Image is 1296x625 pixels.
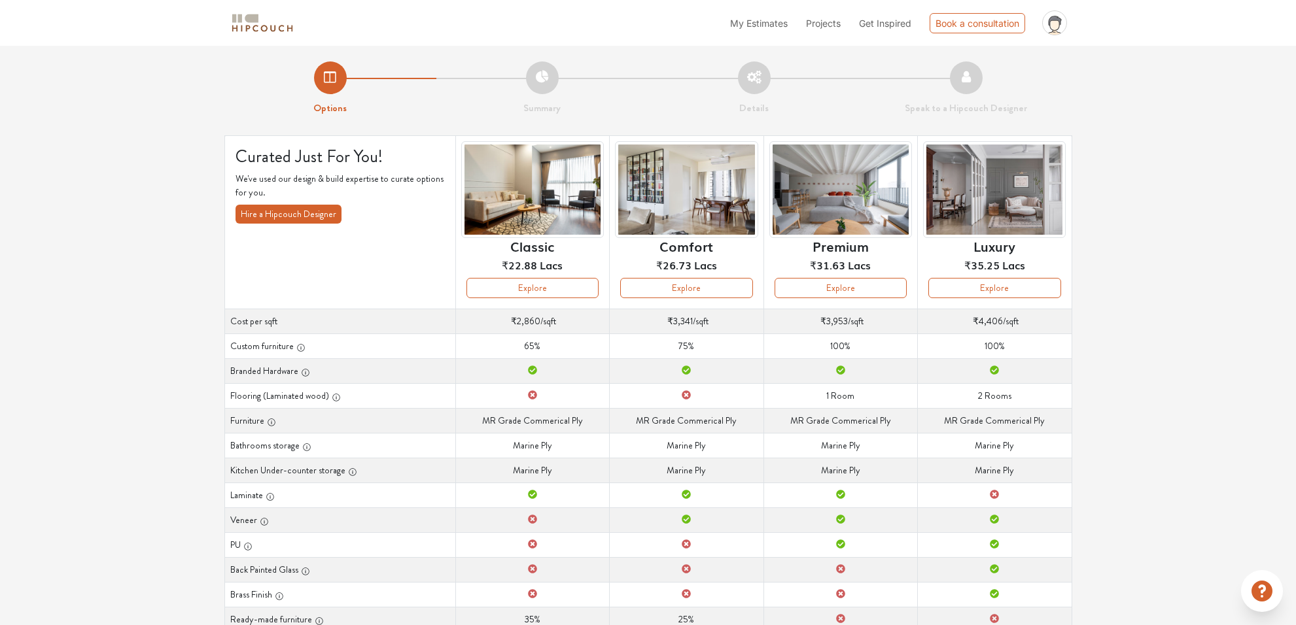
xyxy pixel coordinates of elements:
[224,582,455,607] th: Brass Finish
[964,257,1000,273] span: ₹35.25
[455,458,609,482] td: Marine Ply
[1002,257,1025,273] span: Lacs
[224,433,455,458] th: Bathrooms storage
[610,458,763,482] td: Marine Ply
[928,278,1060,298] button: Explore
[918,408,1072,433] td: MR Grade Commerical Ply
[224,458,455,482] th: Kitchen Under-counter storage
[615,141,758,239] img: header-preview
[859,18,911,29] span: Get Inspired
[313,101,347,115] strong: Options
[224,383,455,408] th: Flooring (Laminated wood)
[763,458,917,482] td: Marine Ply
[806,18,841,29] span: Projects
[820,314,848,328] span: ₹3,953
[523,101,561,115] strong: Summary
[973,238,1015,254] h6: Luxury
[236,172,445,199] p: We've used our design & build expertise to curate options for you.
[930,13,1025,33] div: Book a consultation
[905,101,1027,115] strong: Speak to a Hipcouch Designer
[739,101,769,115] strong: Details
[610,333,763,358] td: 75%
[455,408,609,433] td: MR Grade Commerical Ply
[656,257,692,273] span: ₹26.73
[694,257,717,273] span: Lacs
[540,257,563,273] span: Lacs
[224,532,455,557] th: PU
[973,314,1003,328] span: ₹4,406
[923,141,1066,239] img: header-preview
[918,383,1072,408] td: 2 Rooms
[769,141,912,239] img: header-preview
[763,433,917,458] td: Marine Ply
[610,408,763,433] td: MR Grade Commerical Ply
[230,8,295,38] span: logo-horizontal.svg
[775,278,907,298] button: Explore
[510,238,554,254] h6: Classic
[763,309,917,333] td: /sqft
[918,333,1072,358] td: 100%
[502,257,537,273] span: ₹22.88
[610,433,763,458] td: Marine Ply
[230,12,295,35] img: logo-horizontal.svg
[455,309,609,333] td: /sqft
[455,333,609,358] td: 65%
[224,482,455,507] th: Laminate
[813,238,869,254] h6: Premium
[511,314,540,328] span: ₹2,860
[224,557,455,582] th: Back Painted Glass
[224,358,455,383] th: Branded Hardware
[461,141,604,239] img: header-preview
[918,309,1072,333] td: /sqft
[466,278,599,298] button: Explore
[918,458,1072,482] td: Marine Ply
[730,18,788,29] span: My Estimates
[659,238,713,254] h6: Comfort
[667,314,693,328] span: ₹3,341
[224,309,455,333] th: Cost per sqft
[610,309,763,333] td: /sqft
[763,408,917,433] td: MR Grade Commerical Ply
[224,408,455,433] th: Furniture
[236,205,342,224] button: Hire a Hipcouch Designer
[918,433,1072,458] td: Marine Ply
[848,257,871,273] span: Lacs
[455,433,609,458] td: Marine Ply
[763,333,917,358] td: 100%
[810,257,845,273] span: ₹31.63
[224,507,455,532] th: Veneer
[224,333,455,358] th: Custom furniture
[620,278,752,298] button: Explore
[236,146,445,167] h4: Curated Just For You!
[763,383,917,408] td: 1 Room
